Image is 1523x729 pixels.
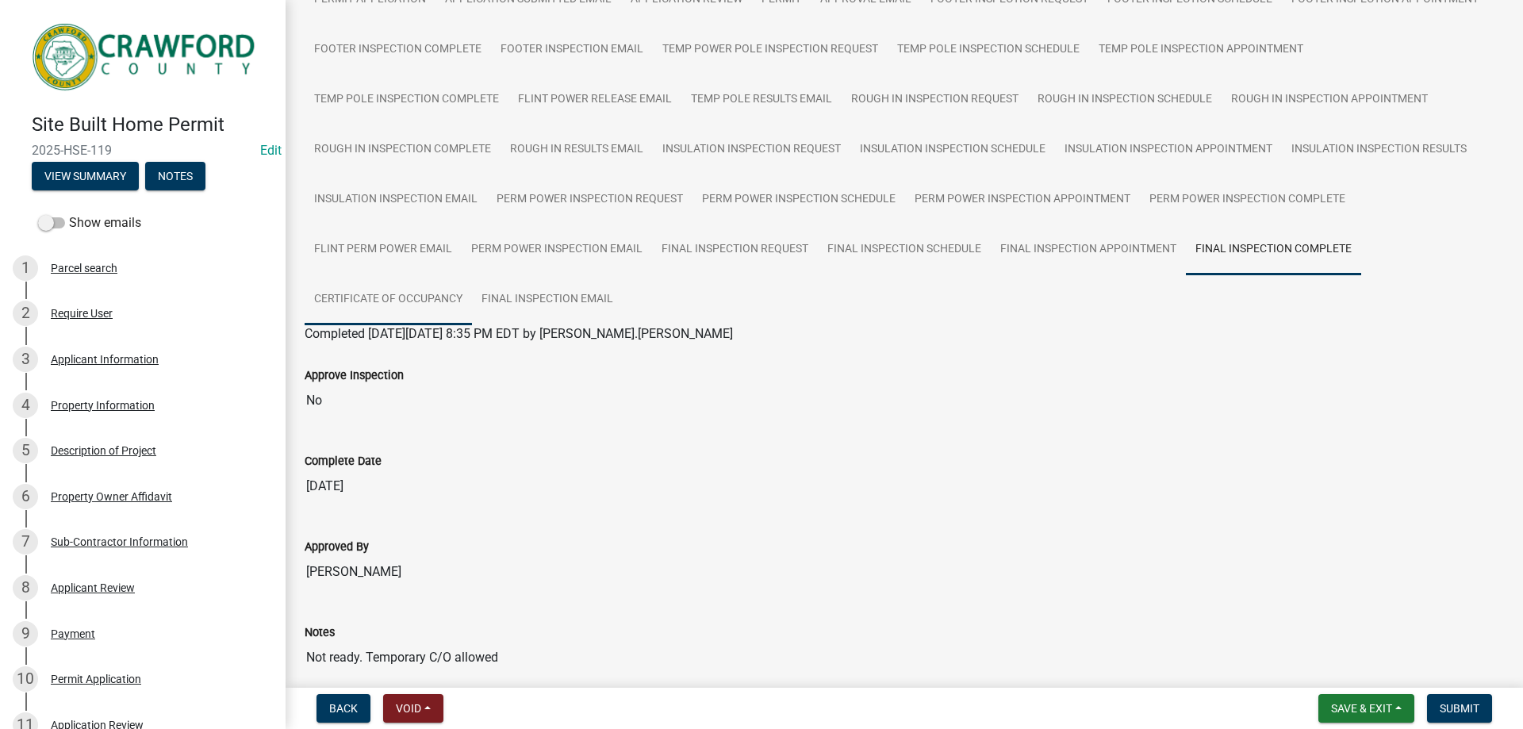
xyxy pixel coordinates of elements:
[383,694,443,723] button: Void
[32,113,273,136] h4: Site Built Home Permit
[1055,125,1282,175] a: Insulation Inspection Appointment
[13,347,38,372] div: 3
[51,263,117,274] div: Parcel search
[305,370,404,382] label: Approve Inspection
[51,536,188,547] div: Sub-Contractor Information
[145,171,205,183] wm-modal-confirm: Notes
[305,627,335,639] label: Notes
[681,75,842,125] a: Temp Pole Results Email
[13,255,38,281] div: 1
[305,274,472,325] a: Certificate of Occupancy
[32,143,254,158] span: 2025-HSE-119
[1282,125,1476,175] a: Insulation Inspection Results
[472,274,623,325] a: Final Inspection Email
[888,25,1089,75] a: Temp Pole Inspection Schedule
[260,143,282,158] wm-modal-confirm: Edit Application Number
[13,438,38,463] div: 5
[316,694,370,723] button: Back
[1427,694,1492,723] button: Submit
[51,673,141,685] div: Permit Application
[652,224,818,275] a: Final Inspection Request
[1186,224,1361,275] a: Final Inspection Complete
[51,491,172,502] div: Property Owner Affidavit
[13,575,38,600] div: 8
[653,125,850,175] a: Insulation Inspection Request
[305,25,491,75] a: Footer Inspection Complete
[1318,694,1414,723] button: Save & Exit
[13,301,38,326] div: 2
[13,666,38,692] div: 10
[305,175,487,225] a: Insulation Inspection Email
[501,125,653,175] a: Rough In Results Email
[1140,175,1355,225] a: Perm Power Inspection Complete
[305,75,508,125] a: Temp Pole Inspection Complete
[305,456,382,467] label: Complete Date
[491,25,653,75] a: Footer Inspection Email
[32,162,139,190] button: View Summary
[1089,25,1313,75] a: Temp Pole inspection Appointment
[13,529,38,554] div: 7
[1331,702,1392,715] span: Save & Exit
[145,162,205,190] button: Notes
[329,702,358,715] span: Back
[51,582,135,593] div: Applicant Review
[305,125,501,175] a: Rough In Inspection Complete
[508,75,681,125] a: Flint Power Release Email
[13,393,38,418] div: 4
[38,213,141,232] label: Show emails
[1440,702,1479,715] span: Submit
[905,175,1140,225] a: Perm Power Inspection Appointment
[305,326,733,341] span: Completed [DATE][DATE] 8:35 PM EDT by [PERSON_NAME].[PERSON_NAME]
[13,484,38,509] div: 6
[1028,75,1222,125] a: Rough In Inspection schedule
[51,354,159,365] div: Applicant Information
[991,224,1186,275] a: Final Inspection Appointment
[487,175,692,225] a: Perm Power Inspection Request
[692,175,905,225] a: Perm Power Inspection Schedule
[818,224,991,275] a: Final Inspection Schedule
[1222,75,1437,125] a: Rough In Inspection Appointment
[850,125,1055,175] a: Insulation Inspection Schedule
[653,25,888,75] a: Temp Power Pole Inspection Request
[842,75,1028,125] a: Rough In Inspection request
[32,171,139,183] wm-modal-confirm: Summary
[305,542,369,553] label: Approved By
[260,143,282,158] a: Edit
[462,224,652,275] a: Perm Power Inspection Email
[32,17,260,97] img: Crawford County, Georgia
[51,445,156,456] div: Description of Project
[305,224,462,275] a: Flint Perm Power Email
[396,702,421,715] span: Void
[51,400,155,411] div: Property Information
[51,628,95,639] div: Payment
[51,308,113,319] div: Require User
[13,621,38,647] div: 9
